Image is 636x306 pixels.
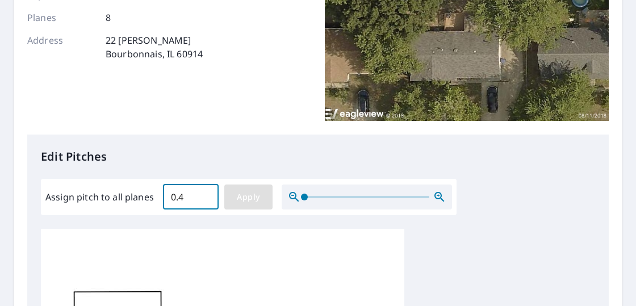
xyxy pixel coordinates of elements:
[27,33,95,61] p: Address
[163,181,219,213] input: 00.0
[224,185,273,209] button: Apply
[41,148,595,165] p: Edit Pitches
[233,190,263,204] span: Apply
[27,11,95,24] p: Planes
[106,33,203,61] p: 22 [PERSON_NAME] Bourbonnais, IL 60914
[45,190,154,204] label: Assign pitch to all planes
[106,11,111,24] p: 8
